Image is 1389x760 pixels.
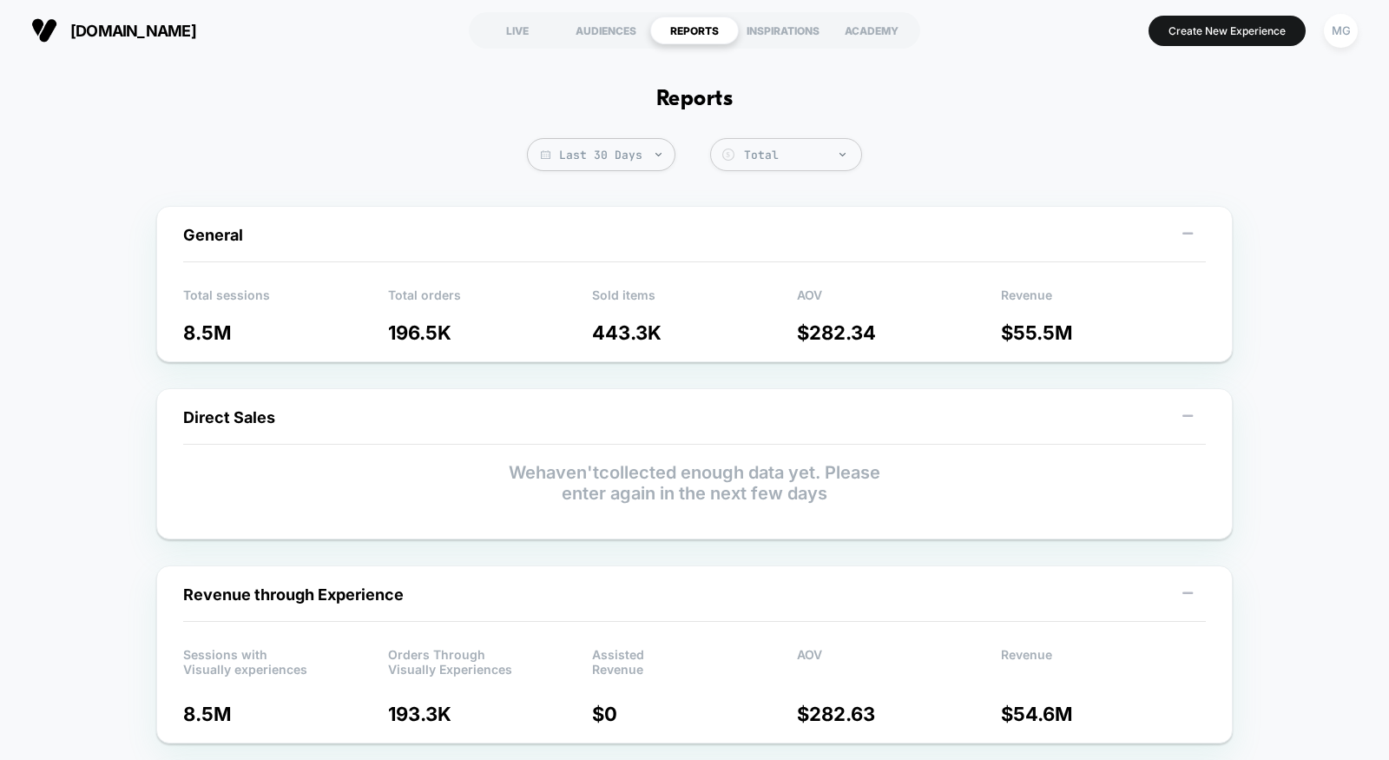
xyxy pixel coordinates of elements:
span: [DOMAIN_NAME] [70,22,196,40]
p: 193.3K [388,703,593,725]
h1: Reports [656,87,733,112]
p: Orders Through Visually Experiences [388,647,593,673]
p: Sold items [592,287,797,314]
p: Revenue [1001,287,1206,314]
p: 196.5K [388,321,593,344]
p: Total orders [388,287,593,314]
div: AUDIENCES [562,17,650,44]
div: Total [744,148,852,162]
p: $ 0 [592,703,797,725]
p: $ 282.63 [797,703,1002,725]
img: calendar [541,150,550,159]
p: $ 54.6M [1001,703,1206,725]
p: Assisted Revenue [592,647,797,673]
img: end [839,153,846,156]
p: AOV [797,287,1002,314]
p: Total sessions [183,287,388,314]
span: Last 30 Days [527,138,675,171]
p: 8.5M [183,703,388,725]
img: end [655,153,662,156]
div: REPORTS [650,17,739,44]
button: Create New Experience [1149,16,1306,46]
p: Sessions with Visually experiences [183,647,388,673]
div: ACADEMY [827,17,916,44]
span: Direct Sales [183,408,275,426]
p: Revenue [1001,647,1206,673]
p: 443.3K [592,321,797,344]
button: [DOMAIN_NAME] [26,17,201,44]
p: 8.5M [183,321,388,344]
img: Visually logo [31,17,57,43]
button: MG [1319,13,1363,49]
span: General [183,226,243,244]
p: AOV [797,647,1002,673]
p: We haven't collected enough data yet. Please enter again in the next few days [183,462,1206,504]
div: MG [1324,14,1358,48]
p: $ 55.5M [1001,321,1206,344]
div: INSPIRATIONS [739,17,827,44]
tspan: $ [726,150,730,159]
p: $ 282.34 [797,321,1002,344]
span: Revenue through Experience [183,585,404,604]
div: LIVE [473,17,562,44]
